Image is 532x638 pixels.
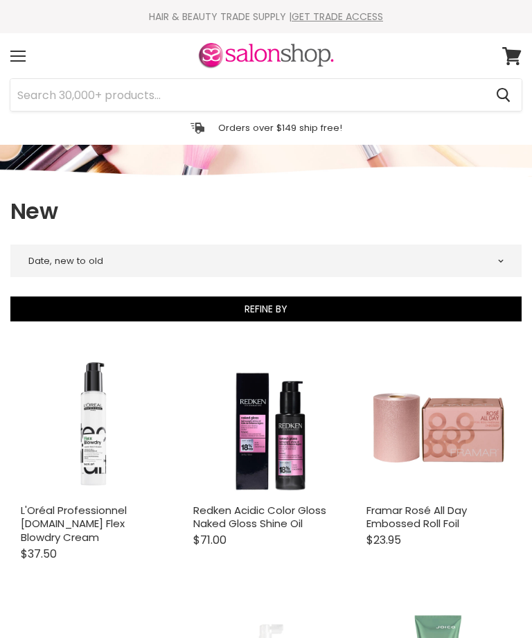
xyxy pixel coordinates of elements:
span: $23.95 [366,532,401,548]
a: Framar Rosé All Day Embossed Roll Foil [366,503,467,531]
a: Redken Acidic Color Gloss Naked Gloss Shine Oil [193,503,326,531]
p: Orders over $149 ship free! [218,122,342,134]
button: Refine By [10,296,522,321]
h1: New [10,197,522,226]
img: L'Oréal Professionnel Tecni.Art Flex Blowdry Cream [21,351,166,496]
img: Redken Acidic Color Gloss Naked Gloss Shine Oil [193,351,338,496]
span: $71.00 [193,532,227,548]
input: Search [10,79,485,111]
span: $37.50 [21,546,57,562]
form: Product [10,78,522,112]
a: Framar Rosé All Day Embossed Roll Foil Framar Rosé All Day Embossed Roll Foil [366,351,511,496]
img: Framar Rosé All Day Embossed Roll Foil [366,351,511,496]
a: L'Oréal Professionnel [DOMAIN_NAME] Flex Blowdry Cream [21,503,127,544]
a: GET TRADE ACCESS [292,10,383,24]
button: Search [485,79,522,111]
